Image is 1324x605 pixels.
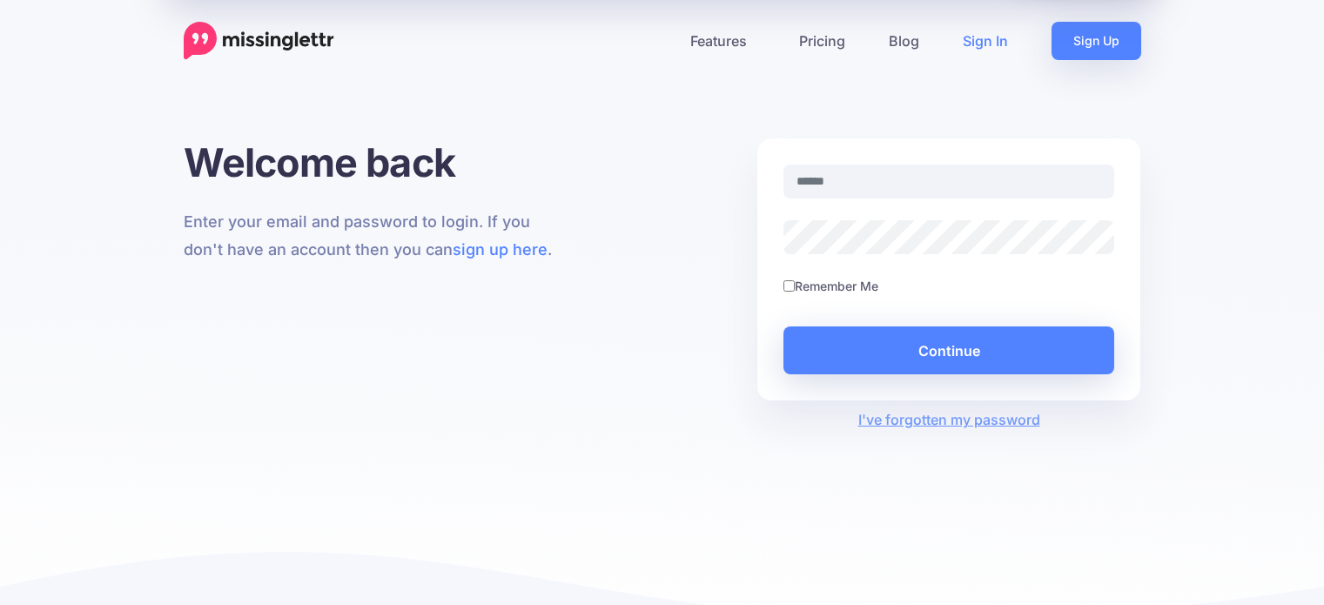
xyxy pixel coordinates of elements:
a: Blog [867,22,941,60]
a: Pricing [777,22,867,60]
label: Remember Me [795,276,878,296]
button: Continue [783,326,1115,374]
p: Enter your email and password to login. If you don't have an account then you can . [184,208,568,264]
a: sign up here [453,240,548,259]
a: Sign Up [1052,22,1141,60]
a: Features [669,22,777,60]
a: Sign In [941,22,1030,60]
h1: Welcome back [184,138,568,186]
a: I've forgotten my password [858,411,1040,428]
